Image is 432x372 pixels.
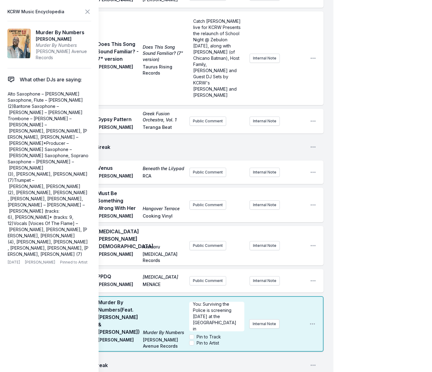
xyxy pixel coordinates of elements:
button: Open playlist item options [310,243,316,249]
span: Murder By Numbers [36,29,91,36]
span: [MEDICAL_DATA][PERSON_NAME][DEMOGRAPHIC_DATA] [97,228,139,250]
span: PPDQ [97,273,139,280]
button: Public Comment [190,200,226,210]
label: Pin to Track [197,334,221,340]
span: [PERSON_NAME] [97,124,139,132]
button: Open playlist item options [310,144,316,150]
span: Beneath the Lilypad [143,166,184,172]
span: Animaru [143,244,184,250]
span: What other DJs are saying: [20,76,82,83]
span: KCRW Music Encyclopedia [7,7,64,16]
button: Public Comment [190,241,226,250]
span: Pinned to Artist [60,260,88,265]
span: Murder By Numbers [36,42,91,48]
img: Murder By Numbers [7,29,31,58]
button: Open playlist item options [310,278,316,284]
button: Open playlist item options [310,118,316,124]
span: [MEDICAL_DATA] [143,274,184,280]
button: Open playlist item options [310,169,316,175]
button: Internal Note [250,117,280,126]
span: [PERSON_NAME] [97,173,139,180]
span: Gypsy Pattern [97,116,139,123]
button: Internal Note [250,200,280,210]
span: Break [96,143,305,151]
span: [DATE] [8,260,20,265]
span: Cooking Vinyl [143,213,184,220]
span: [PERSON_NAME] [97,251,139,264]
span: [MEDICAL_DATA] Records [143,251,184,264]
span: [PERSON_NAME] Avenue Records [36,48,91,61]
p: Alto Saxophone – [PERSON_NAME] Saxophone, Flute – [PERSON_NAME] (2)Baritone Saxophone – [PERSON_N... [8,91,88,257]
span: Murder By Numbers (Feat. [PERSON_NAME] & [PERSON_NAME]) [98,299,139,336]
span: [PERSON_NAME] Avenue Records [143,337,184,349]
span: Taurus Rising Records [143,64,184,76]
span: [PERSON_NAME] [97,281,139,289]
span: Does This Song Sound Familiar? (7" version) [143,44,184,63]
span: Catch [PERSON_NAME] live for KCRW Presents the relaunch of School Night @ Zebulon [DATE], along w... [193,18,242,98]
span: [PERSON_NAME] [25,260,55,265]
button: Open playlist item options [310,202,316,208]
span: [PERSON_NAME] [97,213,139,220]
span: Greek Fusion Orchestra, Vol. 1 [143,111,184,123]
span: Teranga Beat [143,124,184,132]
button: Internal Note [249,319,279,329]
button: Internal Note [250,276,280,285]
button: Open playlist item options [310,362,316,368]
button: Internal Note [250,241,280,250]
span: [PERSON_NAME] [97,64,139,76]
button: Open playlist item options [309,321,316,327]
button: Public Comment [190,117,226,126]
span: MENACE [143,281,184,289]
span: Hangover Terrace [143,206,184,212]
span: Break [94,362,305,369]
span: Does This Song Sound Familiar? - 7" version [97,40,139,63]
button: Public Comment [190,276,226,285]
button: Public Comment [190,168,226,177]
span: [PERSON_NAME] [98,337,139,349]
span: [PERSON_NAME] [36,36,91,42]
button: Internal Note [250,54,280,63]
span: Murder By Numbers [143,329,184,336]
button: Internal Note [250,168,280,177]
label: Pin to Artist [197,340,219,346]
span: Must Be Something Wrong With Her [97,190,139,212]
button: Open playlist item options [310,55,316,61]
span: RCA [143,173,184,180]
span: Venus [97,164,139,172]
